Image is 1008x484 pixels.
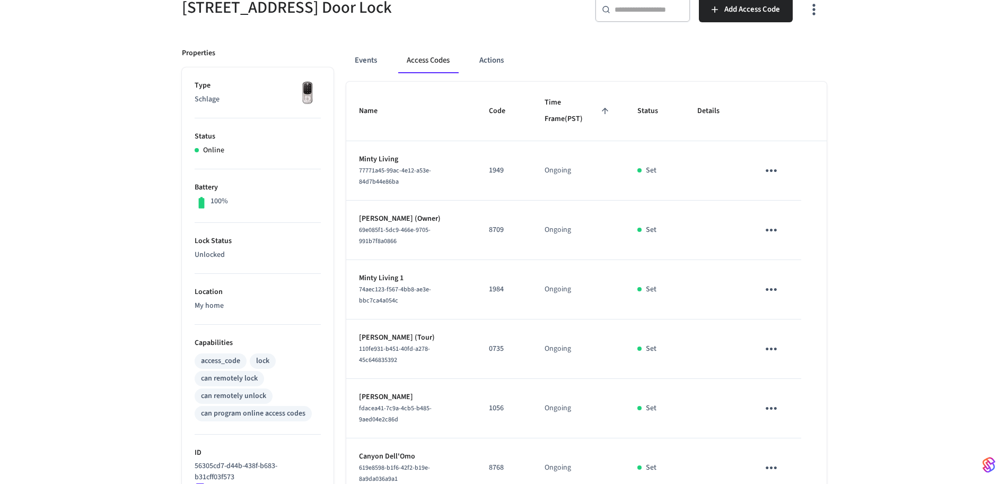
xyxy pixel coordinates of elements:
[195,461,317,483] p: 56305cd7-d44b-438f-b683-b31cff03f573
[471,48,512,73] button: Actions
[532,201,625,260] td: Ongoing
[359,273,463,284] p: Minty Living 1
[195,236,321,247] p: Lock Status
[195,287,321,298] p: Location
[359,451,463,462] p: Canyon Dell'Omo
[359,213,463,224] p: [PERSON_NAME] (Owner)
[256,356,269,367] div: lock
[489,103,519,119] span: Code
[359,392,463,403] p: [PERSON_NAME]
[346,48,385,73] button: Events
[489,165,519,176] p: 1949
[201,373,258,384] div: can remotely lock
[398,48,458,73] button: Access Codes
[724,3,780,16] span: Add Access Code
[359,344,430,365] span: 110fe931-b451-40fd-a278-45c646835392
[201,408,305,419] div: can program online access codes
[195,249,321,261] p: Unlocked
[211,196,228,207] p: 100%
[489,224,519,236] p: 8709
[195,300,321,312] p: My home
[532,319,625,379] td: Ongoing
[346,48,827,73] div: ant example
[195,338,321,349] p: Capabilities
[201,391,266,402] div: can remotely unlock
[489,343,519,355] p: 0735
[637,103,672,119] span: Status
[532,141,625,201] td: Ongoing
[359,226,431,246] span: 69e085f1-5dc9-466e-9705-991b7f8a0866
[983,456,995,473] img: SeamLogoGradient.69752ec5.svg
[195,131,321,142] p: Status
[646,224,656,236] p: Set
[359,463,430,483] span: 619e8598-b1f6-42f2-b19e-8a9da036a9a1
[646,165,656,176] p: Set
[195,80,321,91] p: Type
[359,154,463,165] p: Minty Living
[489,462,519,473] p: 8768
[201,356,240,367] div: access_code
[195,94,321,105] p: Schlage
[359,285,431,305] span: 74aec123-f567-4bb8-ae3e-bbc7ca4a054c
[359,166,431,186] span: 77771a45-99ac-4e12-a53e-84d7b44e86ba
[646,403,656,414] p: Set
[545,94,612,128] span: Time Frame(PST)
[646,284,656,295] p: Set
[532,260,625,319] td: Ongoing
[359,404,432,424] span: fdacea41-7c9a-4cb5-b485-9aed04e2c86d
[182,48,215,59] p: Properties
[195,182,321,193] p: Battery
[532,379,625,438] td: Ongoing
[697,103,733,119] span: Details
[203,145,224,156] p: Online
[359,103,391,119] span: Name
[294,80,321,107] img: Yale Assure Touchscreen Wifi Smart Lock, Satin Nickel, Front
[646,462,656,473] p: Set
[489,403,519,414] p: 1056
[359,332,463,343] p: [PERSON_NAME] (Tour)
[489,284,519,295] p: 1984
[195,447,321,459] p: ID
[646,343,656,355] p: Set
